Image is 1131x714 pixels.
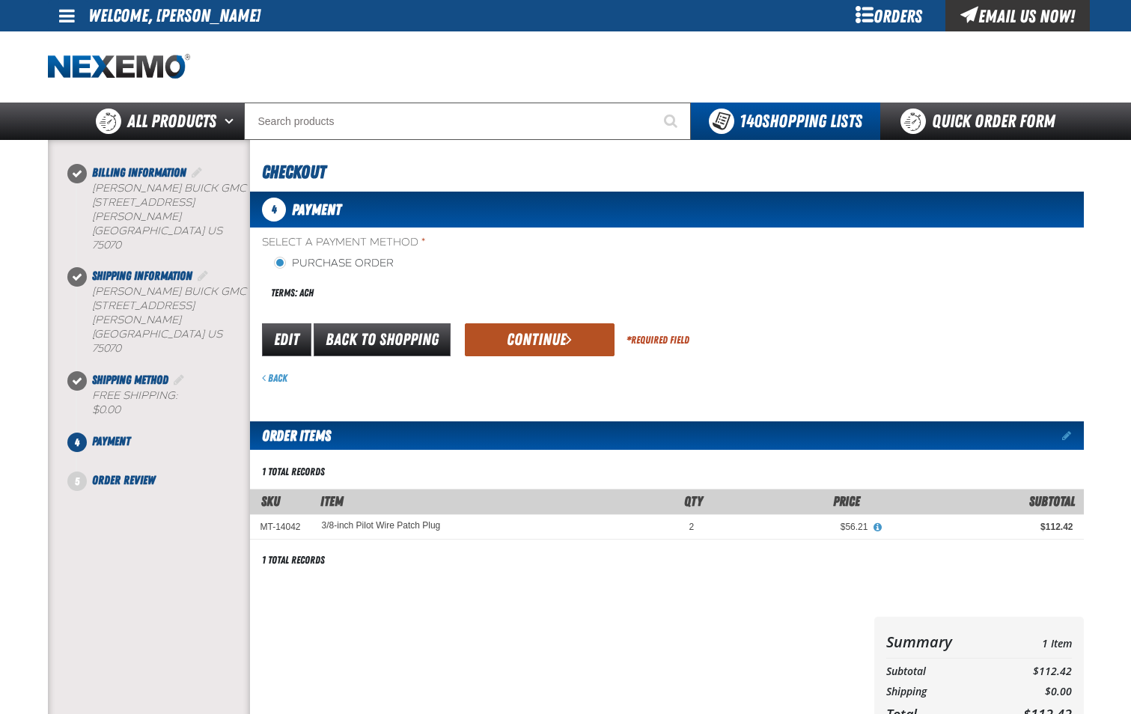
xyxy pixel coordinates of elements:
span: Shipping Method [92,373,168,387]
li: Order Review. Step 5 of 5. Not Completed [77,472,250,489]
button: Open All Products pages [219,103,244,140]
a: Edit Shipping Information [195,269,210,283]
nav: Checkout steps. Current step is Payment. Step 4 of 5 [66,164,250,489]
th: Subtotal [886,662,993,682]
bdo: 75070 [92,342,121,355]
span: 5 [67,472,87,491]
span: Select a Payment Method [262,236,667,250]
button: View All Prices for 3/8-inch Pilot Wire Patch Plug [868,521,887,534]
div: Required Field [627,333,689,347]
h2: Order Items [250,421,331,450]
span: Item [320,493,344,509]
span: Qty [684,493,703,509]
span: Price [833,493,860,509]
div: $56.21 [715,521,868,533]
span: [PERSON_NAME] Buick GMC [92,182,246,195]
div: 1 total records [262,553,325,567]
a: Home [48,54,190,80]
span: [STREET_ADDRESS] [92,299,195,312]
a: Edit Shipping Method [171,373,186,387]
a: Back [262,372,287,384]
div: Free Shipping: [92,389,250,418]
span: [PERSON_NAME] Buick GMC [92,285,246,298]
a: 3/8-inch Pilot Wire Patch Plug [322,521,441,531]
span: Payment [92,434,130,448]
span: US [207,225,222,237]
div: 1 total records [262,465,325,479]
span: [STREET_ADDRESS] [92,196,195,209]
span: [PERSON_NAME] [92,210,181,223]
td: MT-14042 [250,514,311,539]
span: Shipping Information [92,269,192,283]
span: US [207,328,222,341]
a: Back to Shopping [314,323,451,356]
span: Shopping Lists [740,111,862,132]
button: You have 140 Shopping Lists. Open to view details [691,103,880,140]
th: Shipping [886,682,993,702]
span: 4 [262,198,286,222]
button: Continue [465,323,615,356]
span: Payment [292,201,341,219]
span: 2 [689,522,695,532]
span: [GEOGRAPHIC_DATA] [92,328,204,341]
div: Terms: ACH [262,277,667,309]
span: Checkout [262,162,326,183]
input: Search [244,103,691,140]
strong: $0.00 [92,403,121,416]
input: Purchase Order [274,257,286,269]
td: $0.00 [993,682,1071,702]
span: Order Review [92,473,155,487]
a: Edit [262,323,311,356]
img: Nexemo logo [48,54,190,80]
button: Start Searching [653,103,691,140]
strong: 140 [740,111,762,132]
td: 1 Item [993,629,1071,655]
span: Billing Information [92,165,186,180]
span: [PERSON_NAME] [92,314,181,326]
li: Billing Information. Step 1 of 5. Completed [77,164,250,267]
span: 4 [67,433,87,452]
li: Shipping Method. Step 3 of 5. Completed [77,371,250,433]
a: Edit Billing Information [189,165,204,180]
th: Summary [886,629,993,655]
td: $112.42 [993,662,1071,682]
a: Quick Order Form [880,103,1083,140]
li: Payment. Step 4 of 5. Not Completed [77,433,250,472]
li: Shipping Information. Step 2 of 5. Completed [77,267,250,370]
a: SKU [261,493,280,509]
label: Purchase Order [274,257,394,271]
div: $112.42 [888,521,1073,533]
span: [GEOGRAPHIC_DATA] [92,225,204,237]
span: Subtotal [1029,493,1075,509]
span: All Products [127,108,216,135]
a: Edit items [1062,430,1084,441]
bdo: 75070 [92,239,121,251]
